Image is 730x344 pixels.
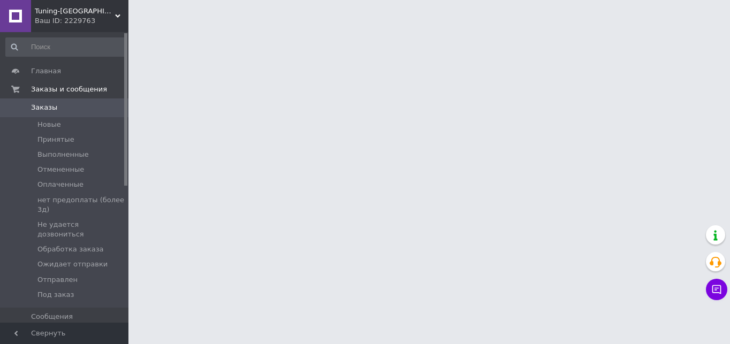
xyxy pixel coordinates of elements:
span: Не удается дозвониться [37,220,125,239]
span: Отправлен [37,275,78,285]
span: Заказы [31,103,57,112]
span: Оплаченные [37,180,83,189]
span: Сообщения [31,312,73,322]
span: Ожидает отправки [37,259,108,269]
span: Под заказ [37,290,74,300]
div: Ваш ID: 2229763 [35,16,128,26]
input: Поиск [5,37,126,57]
span: Новые [37,120,61,129]
span: Принятые [37,135,74,144]
span: Заказы и сообщения [31,85,107,94]
span: Tuning-Ukraine - интернет магазин для тюнинга автомобилей [35,6,115,16]
span: нет предоплаты (более 3д) [37,195,125,215]
span: Главная [31,66,61,76]
span: Выполненные [37,150,89,159]
span: Отмененные [37,165,84,174]
span: Обработка заказа [37,244,104,254]
button: Чат с покупателем [706,279,727,300]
